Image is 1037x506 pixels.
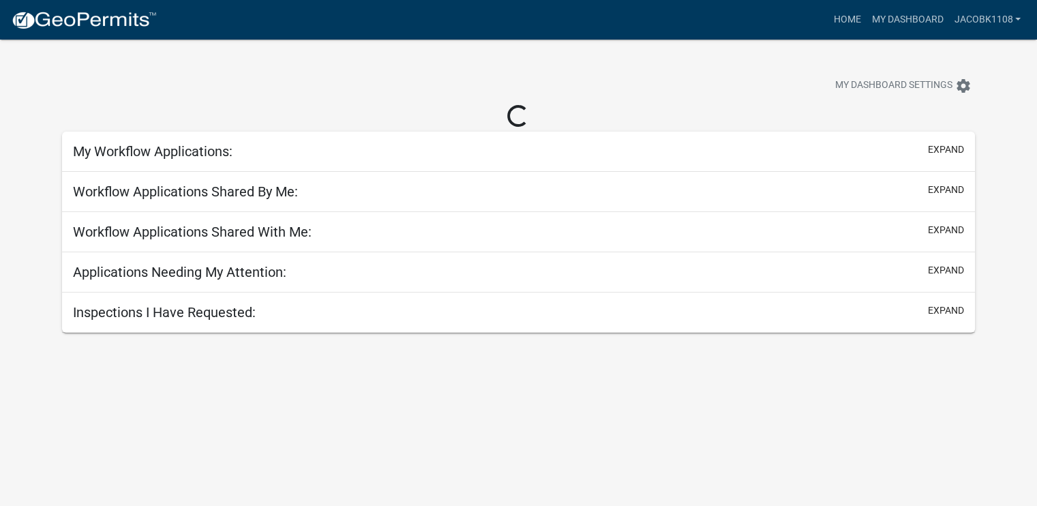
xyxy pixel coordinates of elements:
h5: Applications Needing My Attention: [73,264,286,280]
h5: Workflow Applications Shared With Me: [73,224,312,240]
button: expand [928,143,964,157]
h5: Inspections I Have Requested: [73,304,256,321]
a: jacobk1108 [948,7,1026,33]
i: settings [955,78,972,94]
h5: Workflow Applications Shared By Me: [73,183,298,200]
button: expand [928,183,964,197]
a: Home [828,7,866,33]
button: My Dashboard Settingssettings [824,72,982,99]
button: expand [928,303,964,318]
a: My Dashboard [866,7,948,33]
button: expand [928,263,964,278]
span: My Dashboard Settings [835,78,952,94]
button: expand [928,223,964,237]
h5: My Workflow Applications: [73,143,232,160]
